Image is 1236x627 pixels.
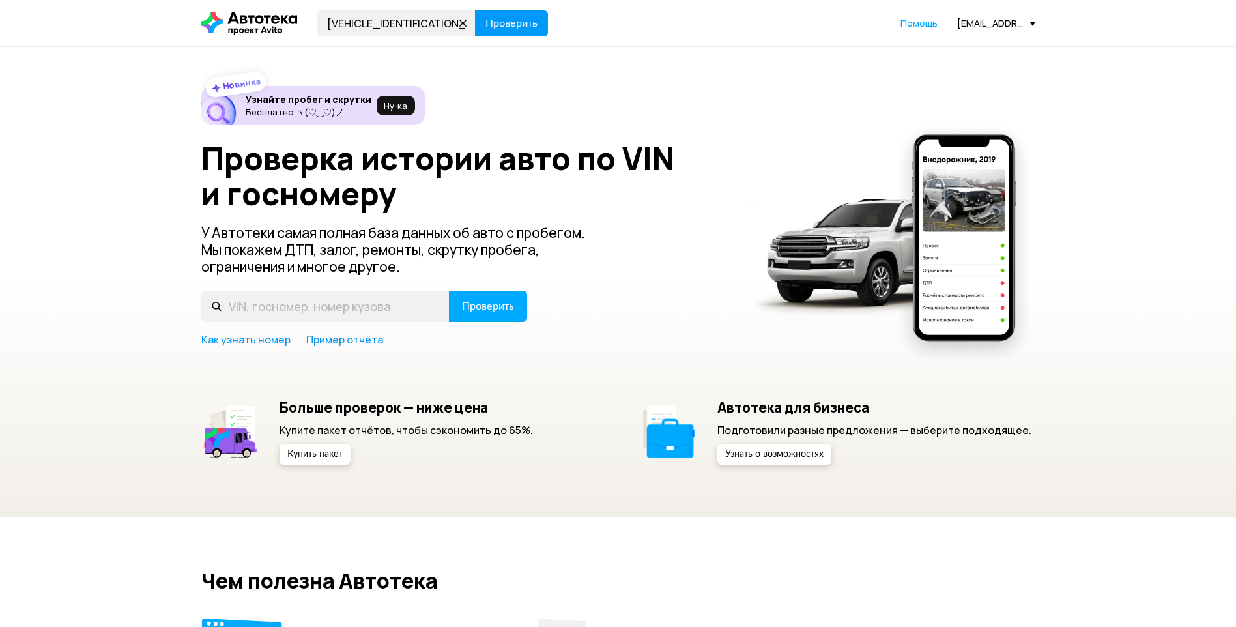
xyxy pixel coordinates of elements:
[201,224,607,275] p: У Автотеки самая полная база данных об авто с пробегом. Мы покажем ДТП, залог, ремонты, скрутку п...
[246,107,371,117] p: Бесплатно ヽ(♡‿♡)ノ
[485,18,538,29] span: Проверить
[280,399,533,416] h5: Больше проверок — ниже цена
[725,450,824,459] span: Узнать о возможностях
[306,332,383,347] a: Пример отчёта
[201,332,291,347] a: Как узнать номер
[246,94,371,106] h6: Узнайте пробег и скрутки
[957,17,1035,29] div: [EMAIL_ADDRESS][DOMAIN_NAME]
[475,10,548,36] button: Проверить
[280,423,533,437] p: Купите пакет отчётов, чтобы сэкономить до 65%.
[384,100,407,111] span: Ну‑ка
[717,444,831,465] button: Узнать о возможностях
[317,10,476,36] input: VIN, госномер, номер кузова
[900,17,938,29] span: Помощь
[201,569,1035,592] h2: Чем полезна Автотека
[280,444,351,465] button: Купить пакет
[201,141,731,211] h1: Проверка истории авто по VIN и госномеру
[222,75,261,92] strong: Новинка
[287,450,343,459] span: Купить пакет
[449,291,527,322] button: Проверить
[462,301,514,312] span: Проверить
[900,17,938,30] a: Помощь
[717,399,1031,416] h5: Автотека для бизнеса
[201,291,450,322] input: VIN, госномер, номер кузова
[717,423,1031,437] p: Подготовили разные предложения — выберите подходящее.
